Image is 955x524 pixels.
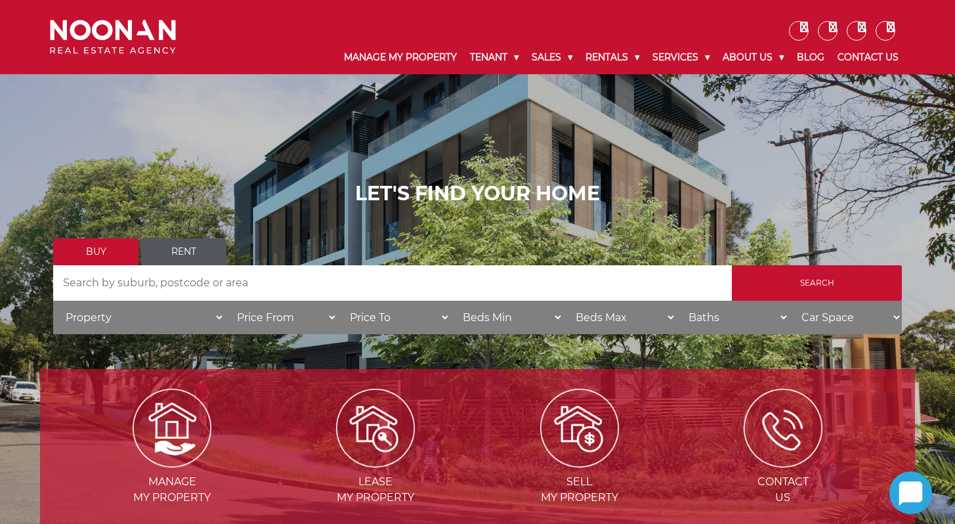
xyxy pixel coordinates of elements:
a: Rent [141,238,226,265]
a: Contact Us [831,41,905,74]
span: Lease my Property [275,474,476,506]
img: Lease my property [336,389,415,468]
a: Rentals [579,41,646,74]
span: Sell my Property [479,474,680,506]
img: Sell my property [540,389,619,468]
a: Leasemy Property [275,421,476,504]
span: Manage my Property [72,474,272,506]
a: ContactUs [683,421,883,504]
input: Search by suburb, postcode or area [53,265,732,301]
img: ICONS [744,389,822,468]
img: Noonan Real Estate Agency [50,20,176,55]
a: Blog [790,41,831,74]
a: Managemy Property [72,421,272,504]
a: About Us [716,41,790,74]
a: Buy [53,238,138,265]
img: Manage my Property [133,389,211,468]
h1: LET'S FIND YOUR HOME [53,182,902,206]
a: Tenant [463,41,525,74]
a: Sellmy Property [479,421,680,504]
input: Search [732,265,902,301]
span: Contact Us [683,474,883,506]
a: Manage My Property [337,41,463,74]
a: Sales [525,41,579,74]
a: Services [646,41,716,74]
